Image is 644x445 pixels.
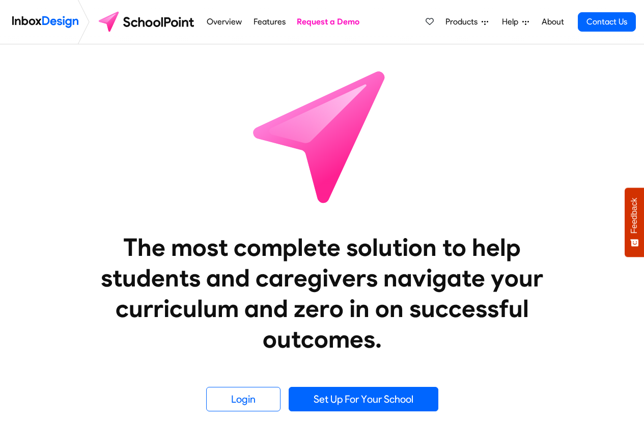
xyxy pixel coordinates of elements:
[445,16,482,28] span: Products
[578,12,636,32] a: Contact Us
[502,16,522,28] span: Help
[539,12,567,32] a: About
[289,387,438,411] a: Set Up For Your School
[625,188,644,257] button: Feedback - Show survey
[498,12,533,32] a: Help
[294,12,362,32] a: Request a Demo
[204,12,245,32] a: Overview
[206,387,281,411] a: Login
[94,10,201,34] img: schoolpoint logo
[441,12,492,32] a: Products
[630,198,639,233] span: Feedback
[250,12,288,32] a: Features
[231,44,414,228] img: icon_schoolpoint.svg
[80,232,564,354] heading: The most complete solution to help students and caregivers navigate your curriculum and zero in o...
